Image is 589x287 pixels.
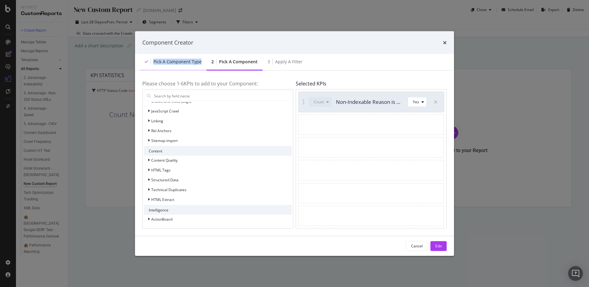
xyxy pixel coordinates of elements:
span: ActionBoard [151,216,172,222]
div: times [443,39,447,47]
button: Cancel [406,241,428,251]
div: Edit [435,243,442,249]
button: Edit [430,241,447,251]
div: modal [135,31,454,256]
div: Pick a Component [219,58,258,65]
span: HTML Extract [151,197,174,202]
span: Technical Duplicates [151,187,187,192]
span: JavaScript Crawl [151,108,179,113]
div: Pick a Component type [153,58,202,65]
button: Yes [408,97,427,107]
h4: Please choose 1- 6 KPIs to add to your Component: [142,81,293,86]
input: Search by field name [153,91,291,100]
span: HTML Tags [151,167,171,172]
div: Content [144,146,292,156]
span: Structured Data [151,177,179,182]
span: Content Quality [151,157,178,163]
h4: Selected KPIs [296,81,447,86]
span: Non-Indexable Reason is Non-200 HTTP Status Code [336,98,461,105]
div: 3 [268,58,270,65]
div: Yes [413,100,419,104]
div: Component Creator [142,39,193,47]
div: Count [314,100,324,104]
span: Linking [151,118,163,123]
div: 2 [211,58,214,65]
div: Cancel [411,243,423,249]
button: Count [309,97,332,107]
div: Intelligence [144,205,292,215]
div: Apply a Filter [275,58,302,65]
span: Crawls and Visits (Logs) [151,98,191,104]
span: Sitemap import [151,138,178,143]
div: Open Intercom Messenger [568,266,583,281]
span: Rel Anchors [151,128,171,133]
